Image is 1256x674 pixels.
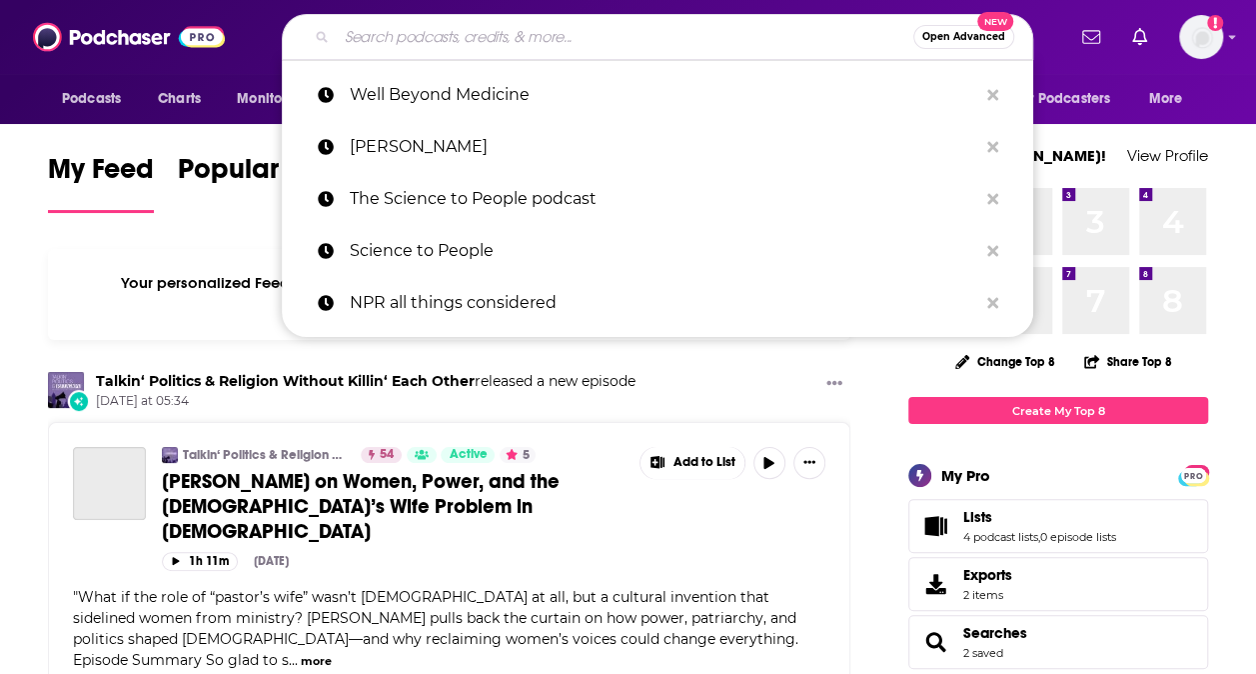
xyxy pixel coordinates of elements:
[73,588,798,669] span: "
[158,85,201,113] span: Charts
[162,552,238,571] button: 1h 11m
[48,249,850,340] div: Your personalized Feed is curated based on the Podcasts, Creators, Users, and Lists that you Follow.
[223,80,334,118] button: open menu
[640,447,744,479] button: Show More Button
[145,80,213,118] a: Charts
[48,372,84,408] img: Talkin‘ Politics & Religion Without Killin‘ Each Other
[1181,467,1205,482] a: PRO
[1207,15,1223,31] svg: Add a profile image
[908,397,1208,424] a: Create My Top 8
[1179,15,1223,59] img: User Profile
[289,651,298,669] span: ...
[282,225,1033,277] a: Science to People
[963,566,1012,584] span: Exports
[96,372,475,390] a: Talkin‘ Politics & Religion Without Killin‘ Each Other
[48,152,154,213] a: My Feed
[96,393,635,410] span: [DATE] at 05:34
[963,508,992,526] span: Lists
[908,499,1208,553] span: Lists
[963,588,1012,602] span: 2 items
[1001,80,1139,118] button: open menu
[48,152,154,198] span: My Feed
[96,372,635,391] h3: released a new episode
[963,530,1038,544] a: 4 podcast lists
[922,32,1005,42] span: Open Advanced
[380,445,394,465] span: 54
[301,653,332,670] button: more
[1127,146,1208,165] a: View Profile
[1124,20,1155,54] a: Show notifications dropdown
[1179,15,1223,59] button: Show profile menu
[943,349,1067,374] button: Change Top 8
[282,69,1033,121] a: Well Beyond Medicine
[350,277,977,329] p: NPR all things considered
[963,508,1116,526] a: Lists
[977,12,1013,31] span: New
[178,152,348,213] a: Popular Feed
[1179,15,1223,59] span: Logged in as arobertson1
[500,447,536,463] button: 5
[1040,530,1116,544] a: 0 episode lists
[162,469,626,544] a: [PERSON_NAME] on Women, Power, and the [DEMOGRAPHIC_DATA]’s Wife Problem in [DEMOGRAPHIC_DATA]
[941,466,990,485] div: My Pro
[1083,342,1173,381] button: Share Top 8
[908,615,1208,669] span: Searches
[350,225,977,277] p: Science to People
[672,455,734,470] span: Add to List
[1038,530,1040,544] span: ,
[350,69,977,121] p: Well Beyond Medicine
[915,512,955,540] a: Lists
[162,447,178,463] img: Talkin‘ Politics & Religion Without Killin‘ Each Other
[908,557,1208,611] a: Exports
[162,469,560,544] span: [PERSON_NAME] on Women, Power, and the [DEMOGRAPHIC_DATA]’s Wife Problem in [DEMOGRAPHIC_DATA]
[282,277,1033,329] a: NPR all things considered
[73,447,146,520] a: Dr. Beth Allison Barr on Women, Power, and the Pastor’s Wife Problem in Evangelicalism
[963,646,1003,660] a: 2 saved
[1135,80,1208,118] button: open menu
[441,447,495,463] a: Active
[1074,20,1108,54] a: Show notifications dropdown
[68,390,90,412] div: New Episode
[62,85,121,113] span: Podcasts
[350,173,977,225] p: The Science to People podcast
[350,121,977,173] p: Brinleigh Murphy-Reuter
[449,445,487,465] span: Active
[1014,85,1110,113] span: For Podcasters
[963,624,1027,642] a: Searches
[1181,468,1205,483] span: PRO
[33,18,225,56] img: Podchaser - Follow, Share and Rate Podcasts
[178,152,348,198] span: Popular Feed
[818,372,850,397] button: Show More Button
[793,447,825,479] button: Show More Button
[183,447,348,463] a: Talkin‘ Politics & Religion Without Killin‘ Each Other
[282,14,1033,60] div: Search podcasts, credits, & more...
[337,21,913,53] input: Search podcasts, credits, & more...
[73,588,798,669] span: What if the role of “pastor’s wife” wasn’t [DEMOGRAPHIC_DATA] at all, but a cultural invention th...
[48,80,147,118] button: open menu
[282,121,1033,173] a: [PERSON_NAME]
[1149,85,1183,113] span: More
[254,554,289,568] div: [DATE]
[361,447,402,463] a: 54
[915,570,955,598] span: Exports
[915,628,955,656] a: Searches
[237,85,308,113] span: Monitoring
[913,25,1014,49] button: Open AdvancedNew
[282,173,1033,225] a: The Science to People podcast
